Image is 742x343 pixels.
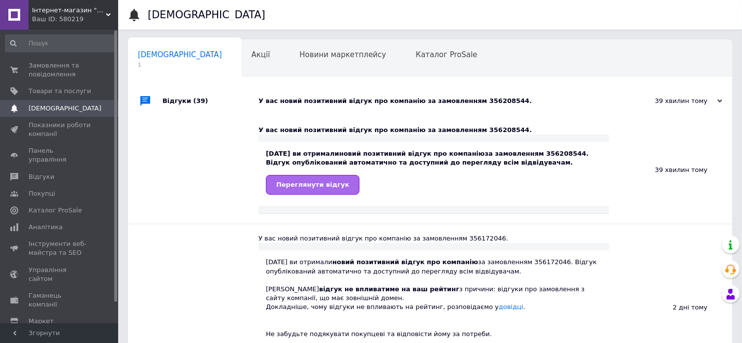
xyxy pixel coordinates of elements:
span: Інструменти веб-майстра та SEO [29,240,91,257]
span: Каталог ProSale [416,50,477,59]
a: Переглянути відгук [266,175,359,195]
span: Панель управління [29,146,91,164]
span: Показники роботи компанії [29,121,91,138]
span: Аналітика [29,223,63,232]
span: 1 [138,61,222,69]
span: (39) [194,97,208,104]
a: довідці [499,303,523,310]
div: У вас новий позитивний відгук про компанію за замовленням 356208544. [258,97,624,105]
div: Відгуки [162,86,258,116]
div: 39 хвилин тому [609,116,732,224]
div: [PERSON_NAME] з причини: відгуки про замовлення з сайту компанії, що має зовнішній домен. [266,285,602,303]
span: [DEMOGRAPHIC_DATA] [138,50,222,59]
span: Відгуки [29,172,54,181]
b: новий позитивний відгук про компанію [332,258,478,266]
span: Інтернет-магазин "Сам Собі Сервіс" [32,6,106,15]
b: новий позитивний відгук про компанію [339,150,485,157]
span: Маркет [29,317,54,326]
div: У вас новий позитивний відгук про компанію за замовленням 356208544. [258,126,609,135]
span: Новини маркетплейсу [299,50,386,59]
div: [DATE] ви отримали за замовленням 356208544. Відгук опублікований автоматично та доступний до пер... [266,149,602,194]
span: Товари та послуги [29,87,91,96]
span: Акції [252,50,270,59]
div: Не забудьте подякувати покупцеві та відповісти йому за потреби. [266,330,602,339]
span: [DEMOGRAPHIC_DATA] [29,104,101,113]
b: відгук не впливатиме на ваш рейтинг [319,285,459,293]
h1: [DEMOGRAPHIC_DATA] [148,9,265,21]
span: Замовлення та повідомлення [29,61,91,79]
span: Гаманець компанії [29,291,91,309]
div: 39 хвилин тому [624,97,722,105]
div: Ваш ID: 580219 [32,15,118,24]
span: Каталог ProSale [29,206,82,215]
span: Управління сайтом [29,266,91,283]
span: Покупці [29,189,55,198]
div: У вас новий позитивний відгук про компанію за замовленням 356172046. [258,234,609,243]
span: Переглянути відгук [276,181,349,188]
input: Пошук [5,34,116,52]
div: Докладніше, чому відгуки не впливають на рейтинг, розповідаємо у . [266,303,602,311]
